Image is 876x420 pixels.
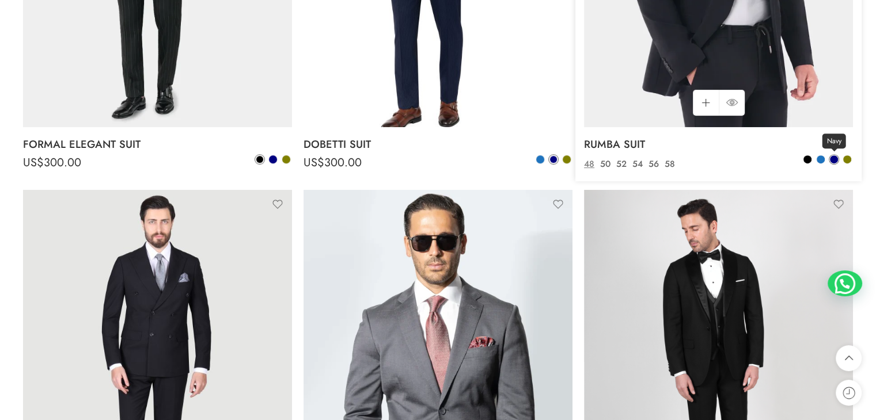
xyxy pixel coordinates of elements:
[23,133,292,156] a: FORMAL ELEGANT SUIT
[629,158,646,171] a: 54
[584,154,642,171] bdi: 350.00
[597,158,613,171] a: 50
[535,154,545,165] a: Blue
[662,158,678,171] a: 58
[646,158,662,171] a: 56
[304,154,362,171] bdi: 300.00
[829,154,839,165] a: Navy
[822,133,846,149] span: Navy
[304,133,572,156] a: DOBETTI SUIT
[613,158,629,171] a: 52
[584,133,853,156] a: RUMBA SUIT
[562,154,572,165] a: Olive
[281,154,291,165] a: Olive
[693,90,719,116] a: Select options for “RUMBA SUIT”
[304,154,324,171] span: US$
[584,154,605,171] span: US$
[581,158,597,171] a: 48
[23,154,81,171] bdi: 300.00
[255,154,265,165] a: Black
[23,154,44,171] span: US$
[268,154,278,165] a: Navy
[719,90,745,116] a: QUICK SHOP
